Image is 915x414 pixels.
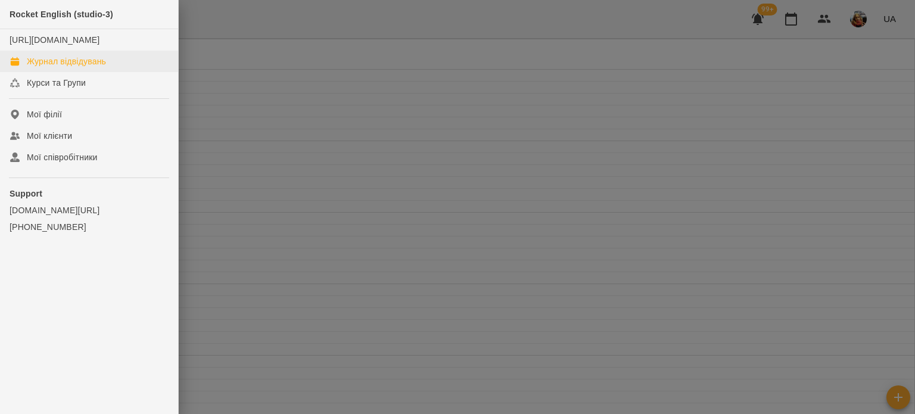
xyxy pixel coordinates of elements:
[10,35,99,45] a: [URL][DOMAIN_NAME]
[27,108,62,120] div: Мої філії
[27,130,72,142] div: Мої клієнти
[10,10,113,19] span: Rocket English (studio-3)
[27,55,106,67] div: Журнал відвідувань
[10,188,169,200] p: Support
[27,77,86,89] div: Курси та Групи
[10,221,169,233] a: [PHONE_NUMBER]
[10,204,169,216] a: [DOMAIN_NAME][URL]
[27,151,98,163] div: Мої співробітники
